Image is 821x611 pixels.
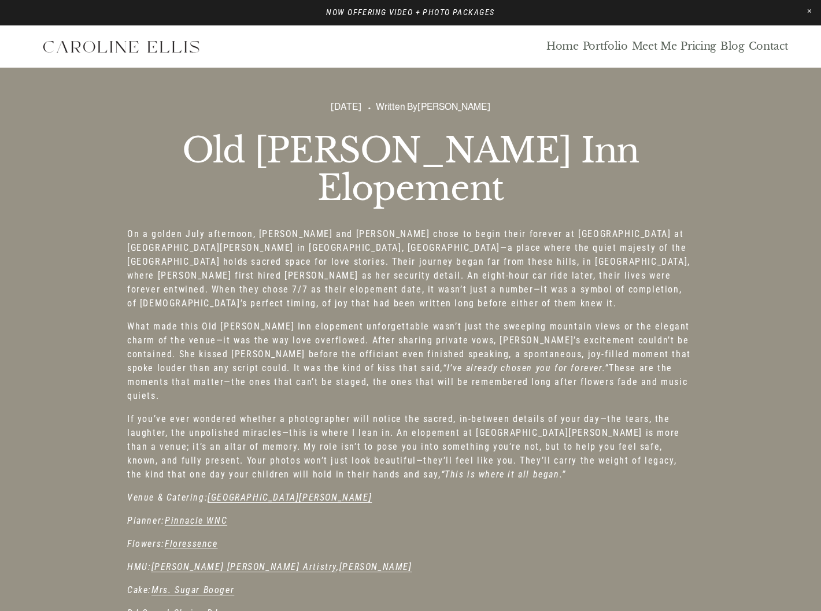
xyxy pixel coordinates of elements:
[632,40,677,53] a: Meet Me
[546,40,579,53] a: Home
[441,469,566,480] em: “This is where it all began.”
[127,584,151,595] em: Cake:
[127,412,694,482] p: If you’ve ever wondered whether a photographer will notice the sacred, in-between details of your...
[336,561,339,572] em: ,
[127,515,165,526] em: Planner:
[583,40,628,53] a: Portfolio
[417,102,490,112] a: [PERSON_NAME]
[331,102,361,112] span: [DATE]
[165,538,218,549] a: Floressence
[720,40,745,53] a: Blog
[127,227,694,310] p: On a golden July afternoon, [PERSON_NAME] and [PERSON_NAME] chose to begin their forever at [GEOG...
[165,515,227,526] a: Pinnacle WNC
[127,492,208,503] em: Venue & Catering:
[33,32,209,61] img: North Carolina Elopement Photographer
[443,362,609,373] em: “I’ve already chosen you for forever.”
[681,40,716,53] a: Pricing
[127,132,694,207] h1: Old [PERSON_NAME] Inn Elopement
[151,561,337,572] a: [PERSON_NAME] [PERSON_NAME] Artistry
[376,100,490,114] div: Written By
[339,561,412,572] a: [PERSON_NAME]
[749,40,789,53] a: Contact
[208,492,372,503] a: [GEOGRAPHIC_DATA][PERSON_NAME]
[151,584,234,595] a: Mrs. Sugar Booger
[127,561,151,572] em: HMU:
[127,320,694,403] p: What made this Old [PERSON_NAME] Inn elopement unforgettable wasn’t just the sweeping mountain vi...
[127,538,165,549] em: Flowers:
